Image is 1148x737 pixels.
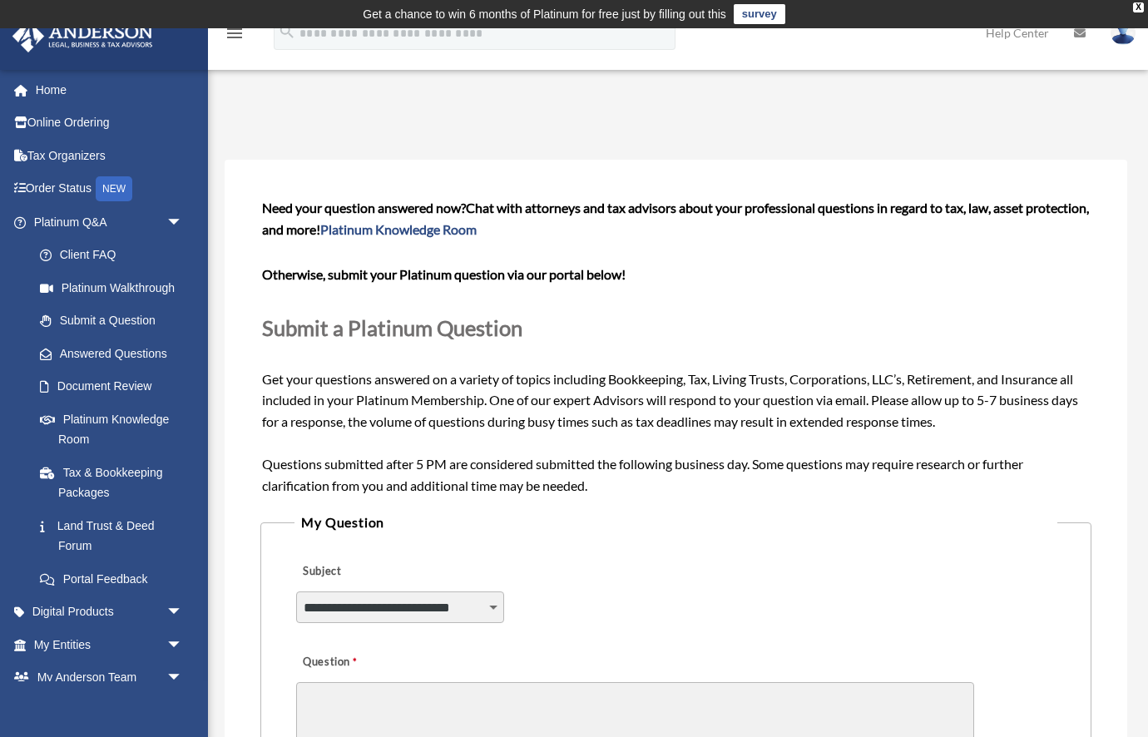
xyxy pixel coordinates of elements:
a: survey [734,4,785,24]
a: Answered Questions [23,337,208,370]
a: Document Review [23,370,208,403]
span: arrow_drop_down [166,205,200,240]
a: menu [225,29,245,43]
a: Digital Productsarrow_drop_down [12,596,208,629]
span: Get your questions answered on a variety of topics including Bookkeeping, Tax, Living Trusts, Cor... [262,200,1089,493]
a: Platinum Knowledge Room [320,221,477,237]
a: Land Trust & Deed Forum [23,509,208,562]
i: search [278,22,296,41]
a: Client FAQ [23,239,208,272]
div: Get a chance to win 6 months of Platinum for free just by filling out this [363,4,726,24]
a: Submit a Question [23,304,200,338]
a: Platinum Q&Aarrow_drop_down [12,205,208,239]
img: User Pic [1111,21,1136,45]
a: My Anderson Teamarrow_drop_down [12,661,208,695]
span: arrow_drop_down [166,628,200,662]
label: Subject [296,561,454,584]
div: NEW [96,176,132,201]
a: Online Ordering [12,106,208,140]
a: Tax & Bookkeeping Packages [23,456,208,509]
a: Portal Feedback [23,562,208,596]
div: close [1133,2,1144,12]
b: Otherwise, submit your Platinum question via our portal below! [262,266,626,282]
a: Platinum Walkthrough [23,271,208,304]
legend: My Question [294,511,1056,534]
a: Platinum Knowledge Room [23,403,208,456]
label: Question [296,651,425,675]
span: arrow_drop_down [166,596,200,630]
span: Chat with attorneys and tax advisors about your professional questions in regard to tax, law, ass... [262,200,1089,237]
a: Tax Organizers [12,139,208,172]
i: menu [225,23,245,43]
a: Order StatusNEW [12,172,208,206]
img: Anderson Advisors Platinum Portal [7,20,158,52]
span: Submit a Platinum Question [262,315,522,340]
a: Home [12,73,208,106]
a: My Entitiesarrow_drop_down [12,628,208,661]
span: arrow_drop_down [166,661,200,695]
span: Need your question answered now? [262,200,466,215]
